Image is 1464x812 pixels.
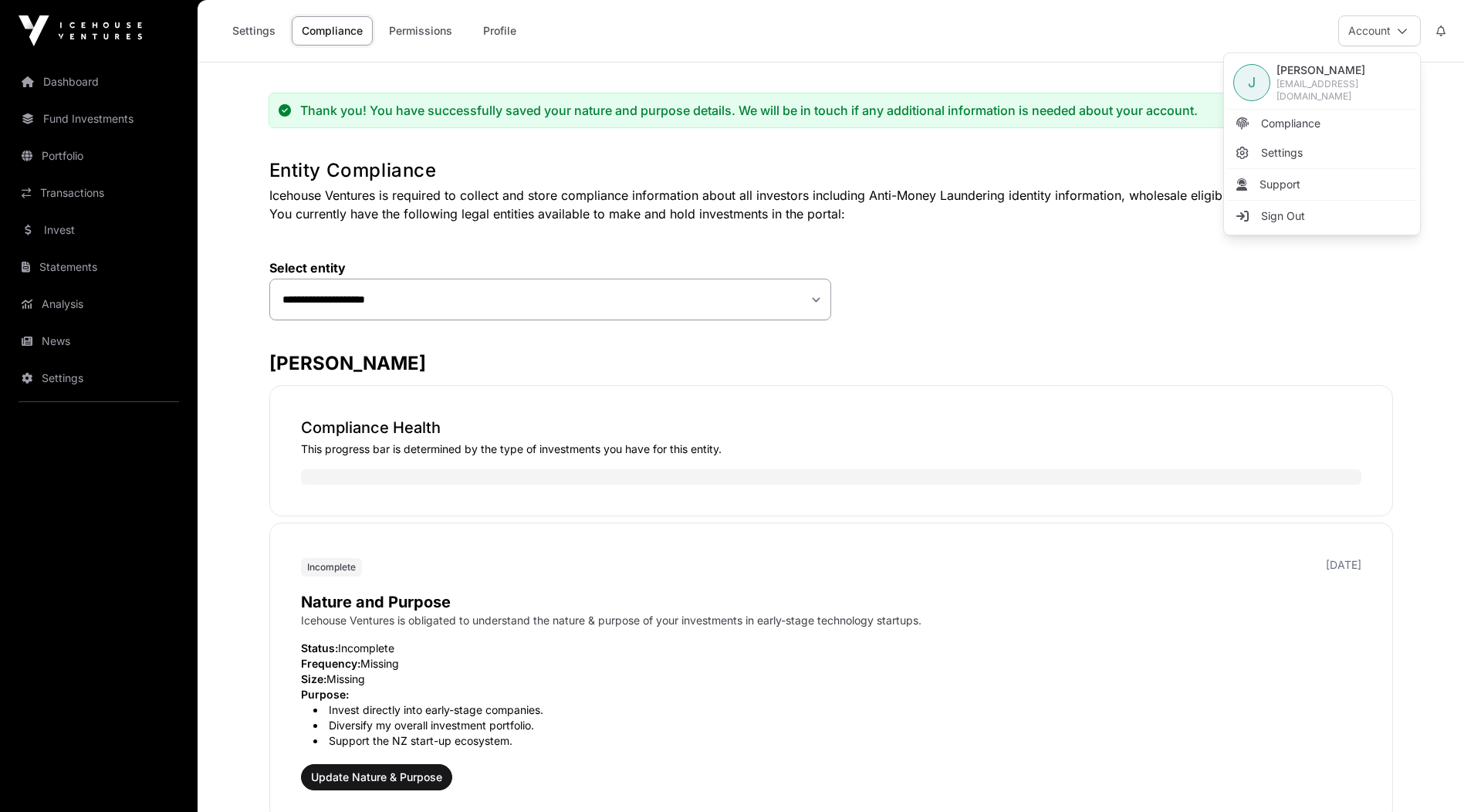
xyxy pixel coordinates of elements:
span: J [1248,72,1256,93]
label: Select entity [269,260,831,276]
a: Transactions [12,176,185,210]
a: Settings [222,16,286,46]
span: Sign Out [1261,208,1305,224]
span: Update Nature & Purpose [311,770,442,785]
li: Invest directly into early-stage companies. [313,702,1361,718]
a: Compliance [292,16,373,46]
button: Update Nature & Purpose [301,764,452,790]
a: Dashboard [12,65,185,99]
span: [EMAIL_ADDRESS][DOMAIN_NAME] [1276,78,1411,103]
span: [PERSON_NAME] [1276,63,1411,78]
p: Missing [301,656,1361,672]
p: Icehouse Ventures is required to collect and store compliance information about all investors inc... [269,186,1393,223]
span: Status: [301,641,338,655]
span: Settings [1261,145,1303,161]
a: Analysis [12,287,185,321]
span: Incomplete [307,561,356,573]
p: Missing [301,672,1361,687]
a: Portfolio [12,139,185,173]
p: Incomplete [301,641,1361,656]
span: Support [1259,177,1300,192]
a: Invest [12,213,185,247]
li: Sign Out [1227,202,1417,230]
p: Purpose: [301,687,1361,702]
img: Icehouse Ventures Logo [19,15,142,46]
p: Compliance Health [301,417,1361,438]
p: This progress bar is determined by the type of investments you have for this entity. [301,442,1361,457]
span: Frequency: [301,657,360,670]
a: Settings [1227,139,1417,167]
li: Support the NZ start-up ecosystem. [313,733,1361,749]
li: Diversify my overall investment portfolio. [313,718,1361,733]
p: Nature and Purpose [301,591,1361,613]
iframe: Chat Widget [1387,738,1464,812]
a: Permissions [379,16,462,46]
span: Size: [301,672,326,685]
a: Compliance [1227,110,1417,137]
li: Support [1227,171,1417,198]
a: News [12,324,185,358]
button: Account [1338,15,1421,46]
p: Icehouse Ventures is obligated to understand the nature & purpose of your investments in early-st... [301,613,1361,628]
h3: [PERSON_NAME] [269,351,1393,376]
a: Fund Investments [12,102,185,136]
a: Profile [468,16,530,46]
a: Settings [12,361,185,395]
span: Compliance [1261,116,1320,131]
a: Statements [12,250,185,284]
h1: Entity Compliance [269,158,1393,183]
div: Thank you! You have successfully saved your nature and purpose details. We will be in touch if an... [300,103,1198,118]
p: [DATE] [1326,557,1361,573]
